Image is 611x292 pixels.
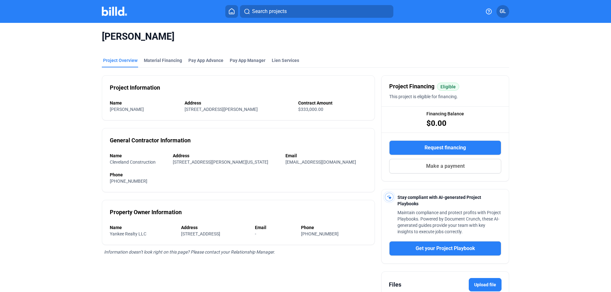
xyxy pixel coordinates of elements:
[298,100,367,106] div: Contract Amount
[102,31,509,43] span: [PERSON_NAME]
[110,160,156,165] span: Cleveland Construction
[240,5,393,18] button: Search projects
[301,224,367,231] div: Phone
[110,231,146,236] span: Yankee Realty LLC
[185,100,292,106] div: Address
[110,172,367,178] div: Phone
[426,118,446,128] span: $0.00
[416,245,475,252] span: Get your Project Playbook
[397,195,481,206] span: Stay compliant with AI-generated Project Playbooks
[425,144,466,152] span: Request financing
[496,5,509,18] button: GL
[389,140,501,155] button: Request financing
[173,153,279,159] div: Address
[110,136,191,145] div: General Contractor Information
[272,57,299,64] div: Lien Services
[110,107,144,112] span: [PERSON_NAME]
[230,57,265,64] span: Pay App Manager
[173,160,268,165] span: [STREET_ADDRESS][PERSON_NAME][US_STATE]
[181,224,249,231] div: Address
[426,111,464,117] span: Financing Balance
[389,241,501,256] button: Get your Project Playbook
[110,224,175,231] div: Name
[185,107,258,112] span: [STREET_ADDRESS][PERSON_NAME]
[437,83,459,91] mat-chip: Eligible
[110,208,182,217] div: Property Owner Information
[110,179,147,184] span: [PHONE_NUMBER]
[397,210,501,234] span: Maintain compliance and protect profits with Project Playbooks. Powered by Document Crunch, these...
[426,162,465,170] span: Make a payment
[301,231,339,236] span: [PHONE_NUMBER]
[102,7,127,16] img: Billd Company Logo
[469,278,502,291] label: Upload file
[188,57,223,64] div: Pay App Advance
[389,280,401,289] div: Files
[110,153,166,159] div: Name
[110,100,178,106] div: Name
[110,83,160,92] div: Project Information
[103,57,137,64] div: Project Overview
[285,160,356,165] span: [EMAIL_ADDRESS][DOMAIN_NAME]
[389,82,434,91] span: Project Financing
[255,224,295,231] div: Email
[181,231,220,236] span: [STREET_ADDRESS]
[285,153,367,159] div: Email
[144,57,182,64] div: Material Financing
[389,94,458,99] span: This project is eligible for financing.
[252,8,287,15] span: Search projects
[298,107,323,112] span: $333,000.00
[255,231,256,236] span: -
[104,249,275,255] span: Information doesn’t look right on this page? Please contact your Relationship Manager.
[500,8,506,15] span: GL
[389,159,501,173] button: Make a payment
